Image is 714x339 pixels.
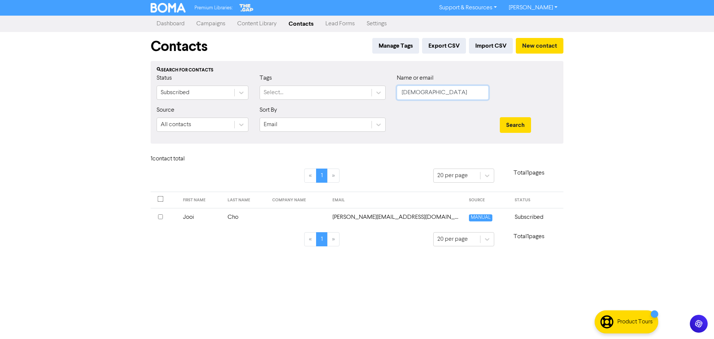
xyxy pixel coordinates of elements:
button: Import CSV [469,38,513,54]
h1: Contacts [151,38,208,55]
a: Page 1 is your current page [316,169,328,183]
label: Name or email [397,74,434,83]
th: EMAIL [328,192,464,208]
div: Email [264,120,277,129]
div: 20 per page [437,171,468,180]
p: Total 1 pages [494,169,563,178]
a: Lead Forms [319,16,361,31]
div: 20 per page [437,235,468,244]
th: SOURCE [464,192,510,208]
div: All contacts [161,120,191,129]
a: Campaigns [190,16,231,31]
label: Source [157,106,174,115]
span: MANUAL [469,214,492,221]
a: Support & Resources [433,2,503,14]
h6: 1 contact total [151,156,210,163]
p: Total 1 pages [494,232,563,241]
a: Settings [361,16,393,31]
label: Status [157,74,172,83]
th: STATUS [510,192,563,208]
td: jooi@bizsolutions.co.nz [328,208,464,226]
div: Select... [264,88,283,97]
a: [PERSON_NAME] [503,2,563,14]
span: Premium Libraries: [194,6,232,10]
td: Jooi [178,208,223,226]
button: Export CSV [422,38,466,54]
a: Dashboard [151,16,190,31]
a: Content Library [231,16,283,31]
td: Cho [223,208,268,226]
th: FIRST NAME [178,192,223,208]
button: New contact [516,38,563,54]
img: The Gap [238,3,255,13]
th: LAST NAME [223,192,268,208]
div: Subscribed [161,88,189,97]
td: Subscribed [510,208,563,226]
iframe: Chat Widget [677,303,714,339]
div: Search for contacts [157,67,557,74]
label: Sort By [260,106,277,115]
a: Contacts [283,16,319,31]
button: Manage Tags [372,38,419,54]
th: COMPANY NAME [268,192,328,208]
img: BOMA Logo [151,3,186,13]
a: Page 1 is your current page [316,232,328,246]
label: Tags [260,74,272,83]
button: Search [500,117,531,133]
